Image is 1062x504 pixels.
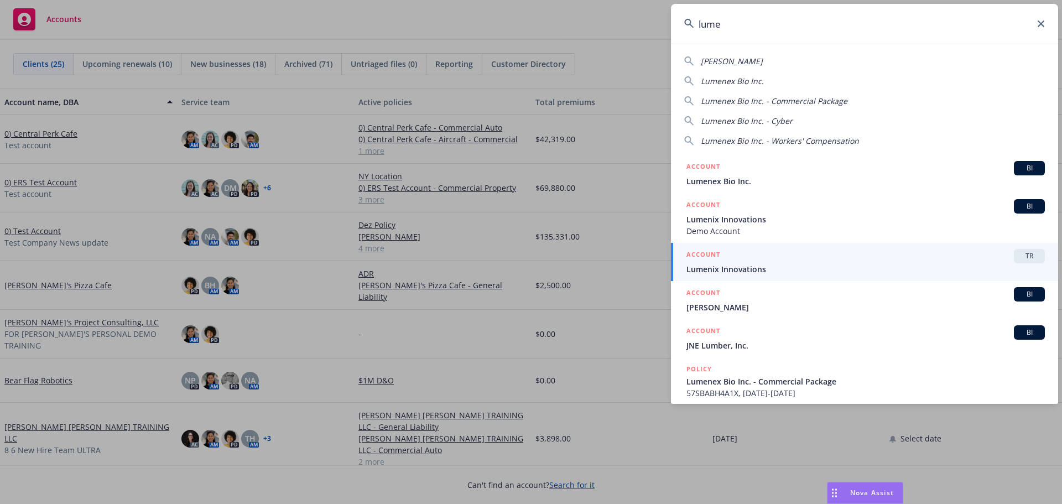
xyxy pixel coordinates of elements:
span: [PERSON_NAME] [686,302,1045,313]
span: Lumenex Bio Inc. - Commercial Package [686,376,1045,387]
span: Lumenex Bio Inc. - Workers' Compensation [701,136,859,146]
a: ACCOUNTBILumenix InnovationsDemo Account [671,193,1058,243]
span: Nova Assist [850,488,894,497]
span: 57SBABH4A1X, [DATE]-[DATE] [686,387,1045,399]
input: Search... [671,4,1058,44]
span: Lumenex Bio Inc. - Cyber [701,116,793,126]
a: POLICYLumenex Bio Inc. - Commercial Package57SBABH4A1X, [DATE]-[DATE] [671,357,1058,405]
span: BI [1018,289,1040,299]
button: Nova Assist [827,482,903,504]
h5: ACCOUNT [686,325,720,339]
h5: POLICY [686,363,712,375]
span: BI [1018,328,1040,337]
div: Drag to move [827,482,841,503]
h5: ACCOUNT [686,287,720,300]
span: Lumenix Innovations [686,263,1045,275]
span: Lumenex Bio Inc. [701,76,764,86]
span: Demo Account [686,225,1045,237]
a: ACCOUNTBI[PERSON_NAME] [671,281,1058,319]
h5: ACCOUNT [686,199,720,212]
span: BI [1018,163,1040,173]
h5: ACCOUNT [686,161,720,174]
span: Lumenex Bio Inc. [686,175,1045,187]
h5: ACCOUNT [686,249,720,262]
span: BI [1018,201,1040,211]
a: ACCOUNTBIJNE Lumber, Inc. [671,319,1058,357]
span: Lumenex Bio Inc. - Commercial Package [701,96,847,106]
span: [PERSON_NAME] [701,56,763,66]
a: ACCOUNTBILumenex Bio Inc. [671,155,1058,193]
span: Lumenix Innovations [686,214,1045,225]
span: TR [1018,251,1040,261]
span: JNE Lumber, Inc. [686,340,1045,351]
a: ACCOUNTTRLumenix Innovations [671,243,1058,281]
